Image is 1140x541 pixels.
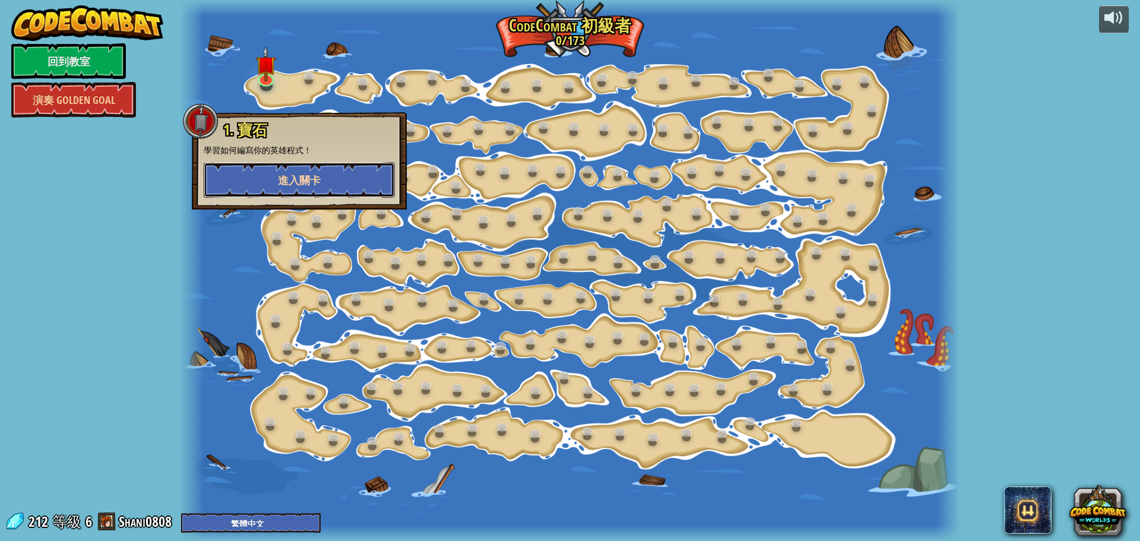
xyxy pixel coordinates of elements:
[85,512,92,531] span: 6
[53,512,81,531] span: 等級
[28,512,52,531] span: 212
[11,5,163,41] img: CodeCombat - Learn how to code by playing a game
[11,43,126,79] a: 回到教室
[119,512,175,531] a: Shani0808
[11,82,136,118] a: 演奏 Golden Goal
[204,162,395,198] button: 進入關卡
[1099,5,1129,33] button: 調整音量
[256,46,276,81] img: level-banner-unstarted.png
[223,120,267,140] span: 1. 寶石
[204,144,395,156] p: 學習如何編寫你的英雄程式！
[278,173,321,188] span: 進入關卡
